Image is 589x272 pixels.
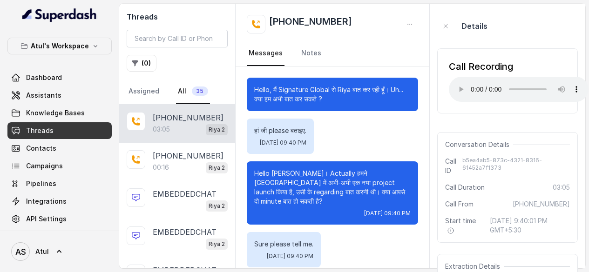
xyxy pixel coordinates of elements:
span: API Settings [26,214,67,224]
a: Integrations [7,193,112,210]
p: Sure please tell me. [254,239,313,249]
span: Dashboard [26,73,62,82]
span: [PHONE_NUMBER] [513,199,570,209]
nav: Tabs [247,41,418,66]
a: Campaigns [7,158,112,174]
a: Pipelines [7,175,112,192]
span: Contacts [26,144,56,153]
a: Contacts [7,140,112,157]
p: Riya 2 [209,163,225,172]
p: Details [461,20,487,32]
p: 00:16 [153,163,169,172]
span: [DATE] 09:40 PM [260,139,306,146]
a: Assistants [7,87,112,104]
span: Extraction Details [445,262,504,271]
a: Atul [7,239,112,265]
p: Hello, मैं Signature Global से Riya बात कर रही हूँ। Uh... क्या हम अभी बात कर सकते ? [254,85,411,104]
p: [PHONE_NUMBER] [153,150,223,161]
h2: [PHONE_NUMBER] [269,15,352,33]
a: Dashboard [7,69,112,86]
audio: Your browser does not support the audio element. [449,77,589,102]
span: Conversation Details [445,140,513,149]
p: EMBEDDEDCHAT [153,226,217,238]
span: Call ID [445,157,462,175]
span: Integrations [26,197,67,206]
span: b5ea4ab5-873c-4321-8316-61452a7f1373 [462,157,570,175]
span: 35 [192,86,208,96]
button: Atul's Workspace [7,38,112,54]
span: Start time [445,216,482,235]
a: Threads [7,122,112,139]
p: Hello [PERSON_NAME]। Actually हमने [GEOGRAPHIC_DATA] में अभी-अभी एक नया project launch किया है, उ... [254,169,411,206]
button: (0) [127,55,156,72]
span: Call Duration [445,183,485,192]
span: [DATE] 09:40 PM [267,252,313,260]
div: Call Recording [449,60,589,73]
span: Threads [26,126,54,135]
span: Assistants [26,91,61,100]
h2: Threads [127,11,228,22]
p: Riya 2 [209,125,225,134]
a: Notes [299,41,323,66]
span: [DATE] 9:40:01 PM GMT+5:30 [490,216,570,235]
a: Knowledge Bases [7,105,112,121]
span: 03:05 [553,183,570,192]
img: light.svg [22,7,97,22]
a: Messages [247,41,284,66]
p: [PHONE_NUMBER] [153,112,223,123]
p: 03:05 [153,125,170,134]
span: Atul [35,247,49,256]
span: Pipelines [26,179,56,188]
span: [DATE] 09:40 PM [364,210,411,217]
nav: Tabs [127,79,228,104]
p: Riya 2 [209,201,225,211]
span: Knowledge Bases [26,108,85,118]
a: Voices Library [7,228,112,245]
span: Call From [445,199,474,209]
text: AS [15,247,26,257]
p: हां जी please बताइए. [254,126,306,135]
a: All35 [176,79,210,104]
p: Atul's Workspace [31,40,89,52]
a: Assigned [127,79,161,104]
span: Campaigns [26,161,63,171]
input: Search by Call ID or Phone Number [127,30,228,47]
p: EMBEDDEDCHAT [153,188,217,199]
p: Riya 2 [209,239,225,249]
a: API Settings [7,211,112,227]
